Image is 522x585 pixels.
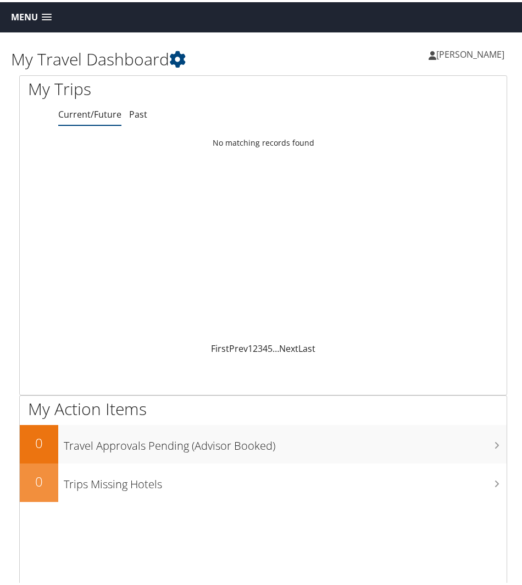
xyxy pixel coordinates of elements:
[429,36,515,69] a: [PERSON_NAME]
[28,75,255,98] h1: My Trips
[20,423,507,461] a: 0Travel Approvals Pending (Advisor Booked)
[64,469,507,490] h3: Trips Missing Hotels
[20,470,58,489] h2: 0
[273,340,279,352] span: …
[64,431,507,451] h3: Travel Approvals Pending (Advisor Booked)
[20,461,507,500] a: 0Trips Missing Hotels
[5,6,57,24] a: Menu
[20,131,507,151] td: No matching records found
[263,340,268,352] a: 4
[258,340,263,352] a: 3
[229,340,248,352] a: Prev
[268,340,273,352] a: 5
[298,340,315,352] a: Last
[436,46,504,58] span: [PERSON_NAME]
[211,340,229,352] a: First
[253,340,258,352] a: 2
[58,106,121,118] a: Current/Future
[279,340,298,352] a: Next
[248,340,253,352] a: 1
[11,46,263,69] h1: My Travel Dashboard
[129,106,147,118] a: Past
[20,395,507,418] h1: My Action Items
[20,432,58,450] h2: 0
[11,10,38,20] span: Menu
